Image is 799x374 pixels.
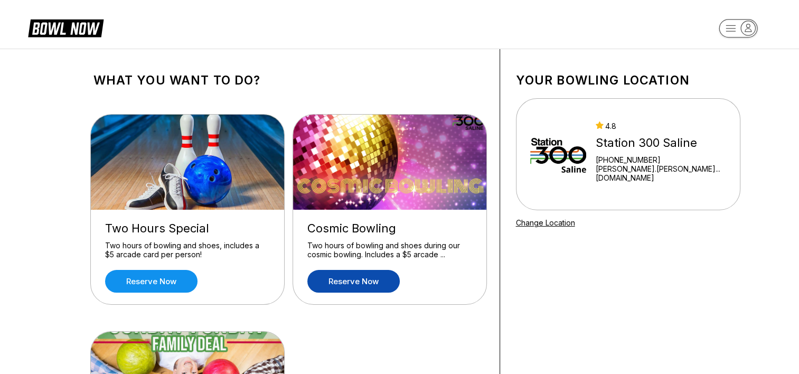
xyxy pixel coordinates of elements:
[293,115,487,210] img: Cosmic Bowling
[307,241,472,259] div: Two hours of bowling and shoes during our cosmic bowling. Includes a $5 arcade ...
[91,115,285,210] img: Two Hours Special
[105,241,270,259] div: Two hours of bowling and shoes, includes a $5 arcade card per person!
[516,73,740,88] h1: Your bowling location
[596,136,726,150] div: Station 300 Saline
[596,155,726,164] div: [PHONE_NUMBER]
[530,115,587,194] img: Station 300 Saline
[105,221,270,236] div: Two Hours Special
[596,121,726,130] div: 4.8
[307,221,472,236] div: Cosmic Bowling
[596,164,726,182] a: [PERSON_NAME].[PERSON_NAME]...[DOMAIN_NAME]
[105,270,198,293] a: Reserve now
[516,218,575,227] a: Change Location
[307,270,400,293] a: Reserve now
[93,73,484,88] h1: What you want to do?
